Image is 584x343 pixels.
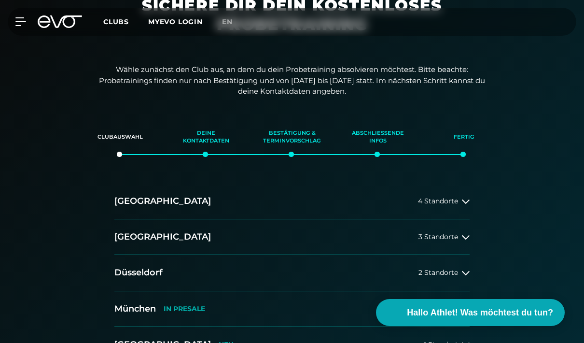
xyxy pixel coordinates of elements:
[407,306,553,319] span: Hallo Athlet! Was möchtest du tun?
[103,17,129,26] span: Clubs
[418,233,458,241] span: 3 Standorte
[99,64,485,97] p: Wähle zunächst den Club aus, an dem du dein Probetraining absolvieren möchtest. Bitte beachte: Pr...
[114,303,156,315] h2: München
[103,17,148,26] a: Clubs
[114,267,163,279] h2: Düsseldorf
[222,17,233,26] span: en
[148,17,203,26] a: MYEVO LOGIN
[433,124,495,150] div: Fertig
[175,124,237,150] div: Deine Kontaktdaten
[114,219,470,255] button: [GEOGRAPHIC_DATA]3 Standorte
[114,231,211,243] h2: [GEOGRAPHIC_DATA]
[347,124,409,150] div: Abschließende Infos
[114,184,470,219] button: [GEOGRAPHIC_DATA]4 Standorte
[114,195,211,207] h2: [GEOGRAPHIC_DATA]
[418,269,458,276] span: 2 Standorte
[222,16,244,28] a: en
[114,291,470,327] button: MünchenIN PRESALE1 Standort
[164,305,205,313] p: IN PRESALE
[261,124,323,150] div: Bestätigung & Terminvorschlag
[376,299,565,326] button: Hallo Athlet! Was möchtest du tun?
[114,255,470,291] button: Düsseldorf2 Standorte
[89,124,151,150] div: Clubauswahl
[418,198,458,205] span: 4 Standorte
